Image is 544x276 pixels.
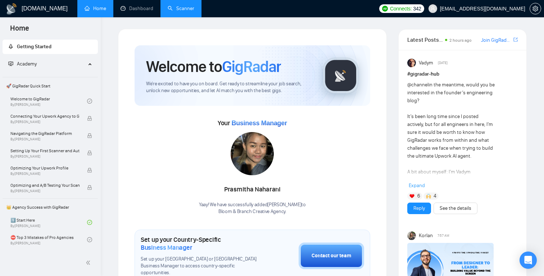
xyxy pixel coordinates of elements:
[141,244,192,252] span: Business Manager
[413,5,421,13] span: 342
[10,164,80,172] span: Optimizing Your Upwork Profile
[168,5,194,12] a: searchScanner
[199,208,306,215] p: Bloom & Branch Creative Agency .
[440,204,471,212] a: See the details
[199,202,306,215] div: Yaay! We have successfully added [PERSON_NAME] to
[87,185,92,190] span: lock
[87,150,92,155] span: lock
[10,182,80,189] span: Optimizing and A/B Testing Your Scanner for Better Results
[419,232,433,240] span: Korlan
[146,57,281,76] h1: Welcome to
[6,3,17,15] img: logo
[430,6,435,11] span: user
[449,38,472,43] span: 2 hours ago
[231,132,274,175] img: 1712134098191-WhatsApp%20Image%202024-04-03%20at%2016.46.11.jpeg
[141,236,263,252] h1: Set up your Country-Specific
[407,59,416,67] img: Vadym
[407,35,443,44] span: Latest Posts from the GigRadar Community
[10,189,80,193] span: By [PERSON_NAME]
[407,70,518,78] h1: # gigradar-hub
[530,6,541,12] a: setting
[87,237,92,242] span: check-circle
[299,243,364,269] button: Contact our team
[87,99,92,104] span: check-circle
[87,168,92,173] span: lock
[10,147,80,154] span: Setting Up Your First Scanner and Auto-Bidder
[3,40,98,54] li: Getting Started
[438,232,449,239] span: 7:57 AM
[10,130,80,137] span: Navigating the GigRadar Platform
[17,44,51,50] span: Getting Started
[231,119,287,127] span: Business Manager
[407,203,431,214] button: Reply
[530,3,541,14] button: setting
[434,193,436,200] span: 4
[10,113,80,120] span: Connecting Your Upwork Agency to GigRadar
[407,82,429,88] span: @channel
[481,36,512,44] a: Join GigRadar Slack Community
[382,6,388,12] img: upwork-logo.png
[4,23,35,38] span: Home
[8,61,37,67] span: Academy
[10,172,80,176] span: By [PERSON_NAME]
[3,79,97,93] span: 🚀 GigRadar Quick Start
[513,37,518,42] span: export
[312,252,351,260] div: Contact our team
[438,60,448,66] span: [DATE]
[390,5,412,13] span: Connects:
[413,204,425,212] a: Reply
[419,59,433,67] span: Vadym
[87,220,92,225] span: check-circle
[222,57,281,76] span: GigRadar
[513,36,518,43] a: export
[3,200,97,214] span: 👑 Agency Success with GigRadar
[409,182,425,189] span: Expand
[10,120,80,124] span: By [PERSON_NAME]
[199,184,306,196] div: Prasmitha Naharani
[409,194,414,199] img: ❤️
[417,193,420,200] span: 6
[434,203,477,214] button: See the details
[323,58,359,94] img: gigradar-logo.png
[146,81,311,94] span: We're excited to have you on board. Get ready to streamline your job search, unlock new opportuni...
[10,93,87,109] a: Welcome to GigRadarBy[PERSON_NAME]
[121,5,153,12] a: dashboardDashboard
[8,61,13,66] span: fund-projection-screen
[87,116,92,121] span: lock
[85,5,106,12] a: homeHome
[10,137,80,141] span: By [PERSON_NAME]
[8,44,13,49] span: rocket
[87,133,92,138] span: lock
[218,119,287,127] span: Your
[407,231,416,240] img: Korlan
[426,194,431,199] img: 🙌
[10,154,80,159] span: By [PERSON_NAME]
[10,214,87,230] a: 1️⃣ Start HereBy[PERSON_NAME]
[17,61,37,67] span: Academy
[10,232,87,248] a: ⛔ Top 3 Mistakes of Pro AgenciesBy[PERSON_NAME]
[520,252,537,269] div: Open Intercom Messenger
[86,259,93,266] span: double-left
